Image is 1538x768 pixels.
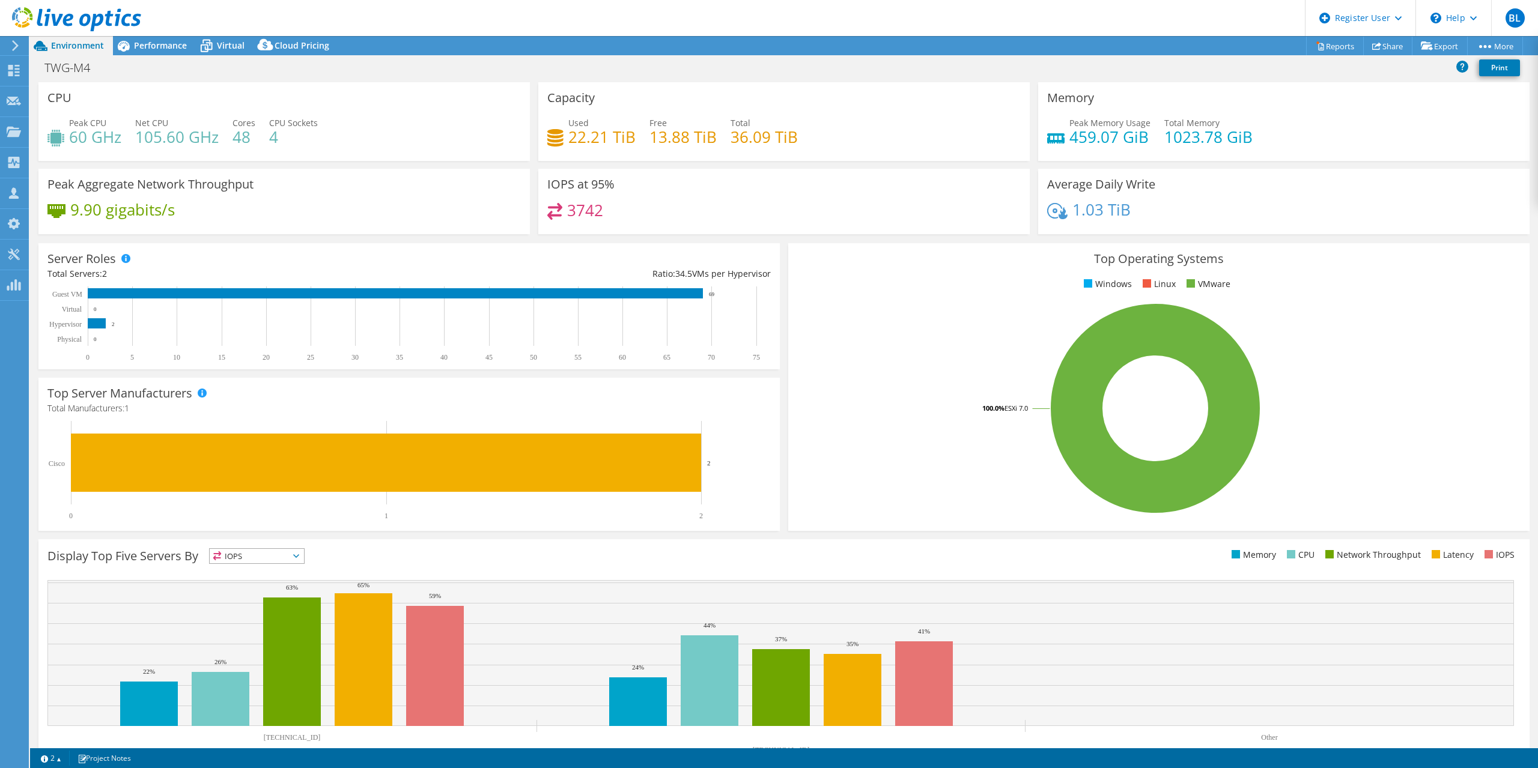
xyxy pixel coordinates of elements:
h3: Memory [1047,91,1094,104]
text: 25 [307,353,314,361]
tspan: ESXi 7.0 [1005,404,1028,413]
text: 20 [263,353,270,361]
text: 2 [699,512,703,520]
h4: 4 [269,130,318,144]
text: 2 [707,459,711,467]
a: Export [1412,37,1468,55]
text: 5 [130,353,134,361]
text: 65 [663,353,670,361]
text: 2 [112,321,115,327]
span: BL [1506,8,1525,28]
svg: \n [1430,13,1441,23]
text: Physical [57,335,82,343]
text: 45 [485,353,493,361]
text: 35% [847,640,859,647]
span: 2 [102,268,107,279]
h3: IOPS at 95% [547,178,615,191]
span: IOPS [210,549,304,563]
span: Peak CPU [69,117,106,129]
text: Guest VM [52,290,82,298]
text: 59% [429,592,441,599]
text: 0 [94,336,97,342]
text: 70 [708,353,715,361]
span: CPU Sockets [269,117,318,129]
h4: 13.88 TiB [649,130,717,144]
h4: 1023.78 GiB [1164,130,1253,144]
text: 0 [69,512,73,520]
a: More [1467,37,1523,55]
span: 1 [124,402,129,414]
text: 30 [351,353,359,361]
li: CPU [1284,548,1315,561]
span: Environment [51,40,104,51]
span: Peak Memory Usage [1069,117,1150,129]
h3: Capacity [547,91,595,104]
h3: CPU [47,91,71,104]
span: Cores [233,117,255,129]
h4: 48 [233,130,255,144]
text: 60 [619,353,626,361]
h4: 9.90 gigabits/s [70,203,175,216]
h4: 3742 [567,204,603,217]
span: Cloud Pricing [275,40,329,51]
span: Virtual [217,40,245,51]
a: Project Notes [69,751,139,766]
text: Virtual [62,305,82,313]
text: 37% [775,635,787,643]
text: 50 [530,353,537,361]
tspan: 100.0% [982,404,1005,413]
text: 0 [94,306,97,312]
span: Performance [134,40,187,51]
span: Used [568,117,589,129]
a: Share [1363,37,1412,55]
h1: TWG-M4 [39,61,109,74]
div: Ratio: VMs per Hypervisor [409,267,771,280]
h3: Server Roles [47,252,116,265]
div: Total Servers: [47,267,409,280]
h3: Average Daily Write [1047,178,1155,191]
li: IOPS [1482,548,1515,561]
text: Cisco [49,459,65,468]
h4: 1.03 TiB [1072,203,1131,216]
li: Windows [1081,277,1132,291]
h3: Top Server Manufacturers [47,387,192,400]
text: 55 [574,353,582,361]
span: Free [649,117,667,129]
h4: 60 GHz [69,130,121,144]
h4: 22.21 TiB [568,130,636,144]
h4: 105.60 GHz [135,130,219,144]
text: Hypervisor [49,320,82,328]
text: Other [1261,733,1277,742]
a: Print [1479,59,1520,76]
li: Memory [1229,548,1276,561]
a: 2 [32,751,70,766]
li: Linux [1140,277,1176,291]
h4: 36.09 TiB [731,130,798,144]
text: 35 [396,353,403,361]
h4: Total Manufacturers: [47,402,771,415]
span: 34.5 [675,268,692,279]
text: 44% [704,621,716,629]
text: 1 [384,512,388,520]
text: 10 [173,353,180,361]
h3: Peak Aggregate Network Throughput [47,178,254,191]
text: 24% [632,664,644,671]
h4: 459.07 GiB [1069,130,1150,144]
text: 26% [214,658,226,665]
text: 15 [218,353,225,361]
a: Reports [1306,37,1364,55]
text: 40 [440,353,448,361]
h3: Top Operating Systems [797,252,1521,265]
text: 0 [86,353,90,361]
li: Latency [1429,548,1474,561]
text: [TECHNICAL_ID] [264,733,321,742]
span: Total Memory [1164,117,1220,129]
text: 69 [709,291,715,297]
li: VMware [1184,277,1230,291]
text: 22% [143,668,155,675]
span: Net CPU [135,117,168,129]
span: Total [731,117,750,129]
li: Network Throughput [1322,548,1421,561]
text: 41% [918,627,930,635]
text: 65% [357,581,369,588]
